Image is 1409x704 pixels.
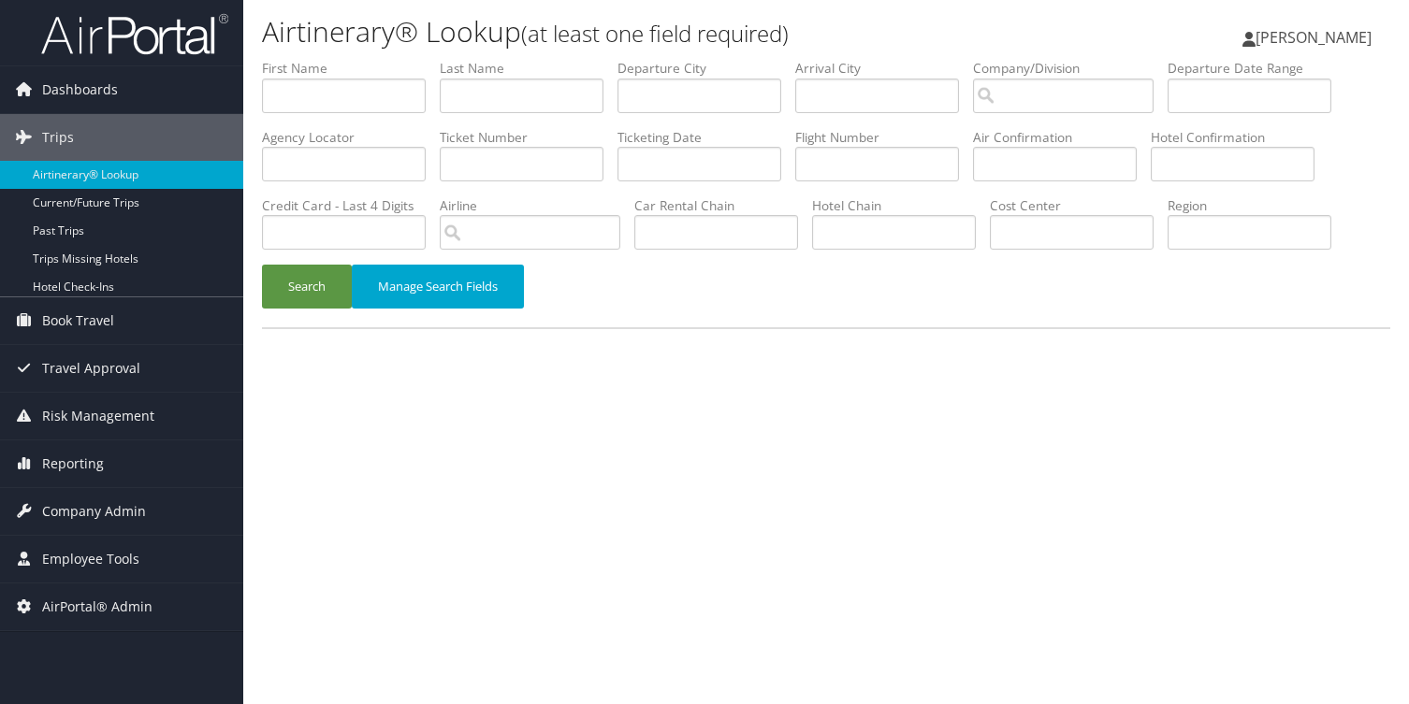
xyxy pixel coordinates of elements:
label: Arrival City [795,59,973,78]
img: airportal-logo.png [41,12,228,56]
label: Ticket Number [440,128,617,147]
label: Region [1168,196,1345,215]
span: Company Admin [42,488,146,535]
span: Travel Approval [42,345,140,392]
label: Flight Number [795,128,973,147]
h1: Airtinerary® Lookup [262,12,1014,51]
label: Cost Center [990,196,1168,215]
label: Departure City [617,59,795,78]
span: Employee Tools [42,536,139,582]
span: AirPortal® Admin [42,583,153,630]
label: Airline [440,196,634,215]
button: Search [262,265,352,309]
button: Manage Search Fields [352,265,524,309]
span: Trips [42,114,74,161]
span: Risk Management [42,393,154,439]
label: Departure Date Range [1168,59,1345,78]
span: Reporting [42,440,104,487]
label: Credit Card - Last 4 Digits [262,196,440,215]
span: Dashboards [42,66,118,113]
label: Air Confirmation [973,128,1151,147]
label: Hotel Confirmation [1151,128,1329,147]
label: Company/Division [973,59,1168,78]
label: Agency Locator [262,128,440,147]
span: Book Travel [42,297,114,344]
label: Ticketing Date [617,128,795,147]
label: Hotel Chain [812,196,990,215]
label: First Name [262,59,440,78]
a: [PERSON_NAME] [1242,9,1390,65]
label: Last Name [440,59,617,78]
label: Car Rental Chain [634,196,812,215]
small: (at least one field required) [521,18,789,49]
span: [PERSON_NAME] [1256,27,1372,48]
